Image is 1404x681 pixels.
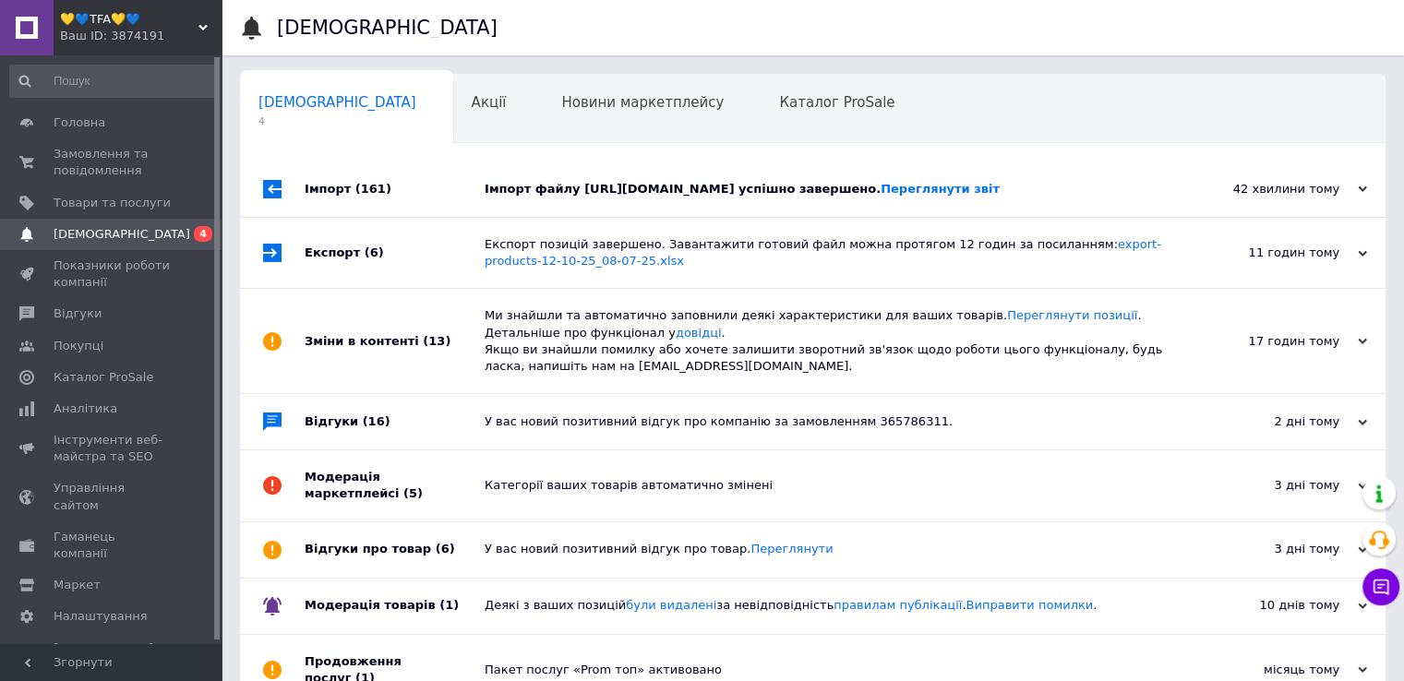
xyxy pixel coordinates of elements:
[305,579,485,634] div: Модерація товарів
[54,226,190,243] span: [DEMOGRAPHIC_DATA]
[277,17,498,39] h1: [DEMOGRAPHIC_DATA]
[439,598,459,612] span: (1)
[485,413,1182,430] div: У вас новий позитивний відгук про компанію за замовленням 365786311.
[365,245,384,259] span: (6)
[305,161,485,217] div: Імпорт
[485,477,1182,494] div: Категорії ваших товарів автоматично змінені
[485,597,1182,614] div: Деякі з ваших позицій за невідповідність . .
[60,11,198,28] span: 💛💙TFA💛💙
[363,414,390,428] span: (16)
[485,181,1182,197] div: Імпорт файлу [URL][DOMAIN_NAME] успішно завершено.
[54,146,171,179] span: Замовлення та повідомлення
[305,522,485,578] div: Відгуки про товар
[436,542,455,556] span: (6)
[1182,477,1367,494] div: 3 дні тому
[1182,662,1367,678] div: місяць тому
[1182,597,1367,614] div: 10 днів тому
[485,237,1161,268] a: export-products-12-10-25_08-07-25.xlsx
[305,450,485,520] div: Модерація маркетплейсі
[194,226,212,242] span: 4
[676,326,722,340] a: довідці
[1182,541,1367,557] div: 3 дні тому
[9,65,218,98] input: Пошук
[54,608,148,625] span: Налаштування
[1182,181,1367,197] div: 42 хвилини тому
[403,486,423,500] span: (5)
[258,94,416,111] span: [DEMOGRAPHIC_DATA]
[54,195,171,211] span: Товари та послуги
[485,541,1182,557] div: У вас новий позитивний відгук про товар.
[305,394,485,449] div: Відгуки
[561,94,724,111] span: Новини маркетплейсу
[779,94,894,111] span: Каталог ProSale
[750,542,833,556] a: Переглянути
[485,662,1182,678] div: Пакет послуг «Prom топ» активовано
[54,305,102,322] span: Відгуки
[472,94,507,111] span: Акції
[1182,413,1367,430] div: 2 дні тому
[54,400,117,417] span: Аналітика
[966,598,1093,612] a: Виправити помилки
[1007,308,1137,322] a: Переглянути позиції
[54,529,171,562] span: Гаманець компанії
[258,114,416,128] span: 4
[1182,245,1367,261] div: 11 годин тому
[305,218,485,288] div: Експорт
[60,28,222,44] div: Ваш ID: 3874191
[626,598,716,612] a: були видалені
[54,257,171,291] span: Показники роботи компанії
[305,289,485,393] div: Зміни в контенті
[54,577,101,593] span: Маркет
[355,182,391,196] span: (161)
[54,338,103,354] span: Покупці
[834,598,962,612] a: правилам публікації
[423,334,450,348] span: (13)
[1362,568,1399,605] button: Чат з покупцем
[881,182,1000,196] a: Переглянути звіт
[1182,333,1367,350] div: 17 годин тому
[485,307,1182,375] div: Ми знайшли та автоматично заповнили деякі характеристики для ваших товарів. . Детальніше про функ...
[54,480,171,513] span: Управління сайтом
[54,432,171,465] span: Інструменти веб-майстра та SEO
[485,236,1182,269] div: Експорт позицій завершено. Завантажити готовий файл можна протягом 12 годин за посиланням:
[54,369,153,386] span: Каталог ProSale
[54,114,105,131] span: Головна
